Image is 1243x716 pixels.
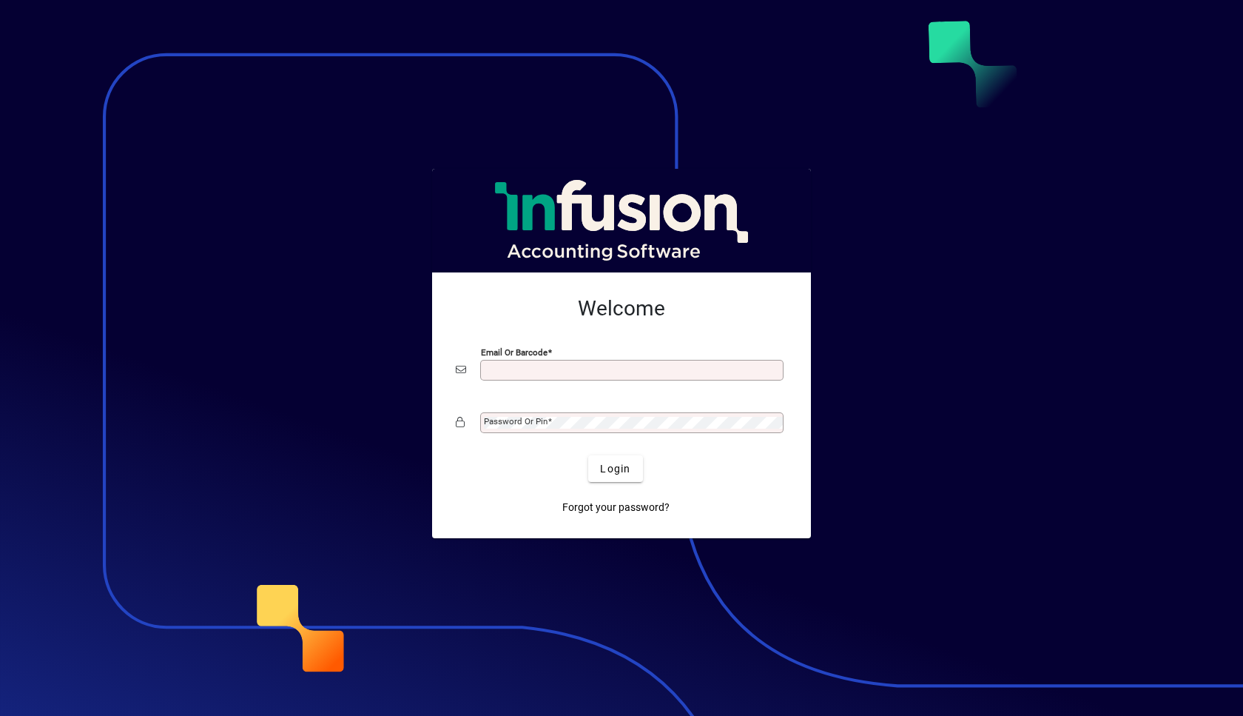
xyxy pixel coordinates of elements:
mat-label: Email or Barcode [481,347,548,358]
span: Forgot your password? [562,500,670,515]
h2: Welcome [456,296,787,321]
button: Login [588,455,642,482]
a: Forgot your password? [556,494,676,521]
mat-label: Password or Pin [484,416,548,426]
span: Login [600,461,630,477]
